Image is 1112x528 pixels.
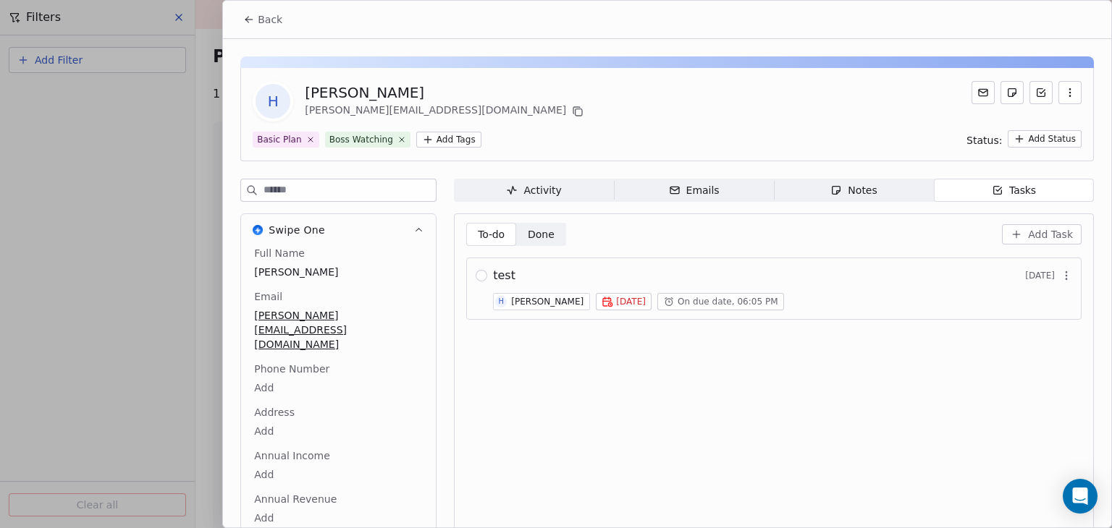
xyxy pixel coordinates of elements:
span: Phone Number [251,362,332,376]
span: [DATE] [1025,270,1055,281]
span: Add [254,467,423,482]
div: Notes [830,183,877,198]
span: [PERSON_NAME][EMAIL_ADDRESS][DOMAIN_NAME] [254,308,423,352]
button: On due date, 06:05 PM [657,293,784,310]
button: [DATE] [596,293,652,310]
span: [PERSON_NAME] [254,265,423,279]
div: Emails [669,183,720,198]
span: Back [258,12,282,27]
span: H [256,84,290,119]
span: Full Name [251,246,308,260]
button: Swipe OneSwipe One [241,214,436,246]
span: Annual Income [251,448,333,463]
span: Add [254,380,423,395]
span: Status: [966,133,1002,148]
div: Boss Watching [329,133,393,146]
span: On due date, 06:05 PM [678,296,778,307]
button: Back [235,7,291,33]
div: Basic Plan [257,133,301,146]
span: Done [528,227,555,242]
div: Open Intercom Messenger [1063,479,1098,514]
img: Swipe One [253,225,263,235]
span: test [493,267,515,284]
span: Address [251,405,298,420]
div: Activity [506,183,561,198]
div: H [498,296,504,307]
button: Add Task [1002,224,1082,244]
div: [PERSON_NAME] [511,297,584,307]
span: Add [254,511,423,525]
div: [PERSON_NAME][EMAIL_ADDRESS][DOMAIN_NAME] [305,103,586,120]
button: Add Status [1008,130,1082,148]
span: Add [254,424,423,438]
button: Add Tags [416,132,481,148]
span: [DATE] [616,296,646,307]
span: Add Task [1028,227,1073,242]
div: [PERSON_NAME] [305,82,586,103]
span: Swipe One [269,223,325,237]
span: Annual Revenue [251,492,340,506]
span: Email [251,289,285,304]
